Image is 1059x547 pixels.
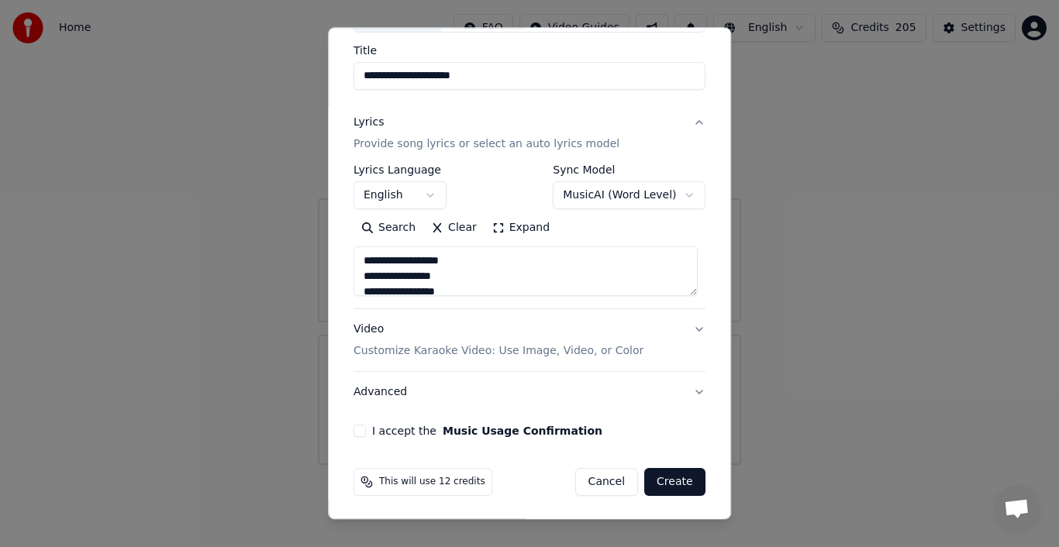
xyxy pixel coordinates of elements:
button: I accept the [443,425,602,436]
button: VideoCustomize Karaoke Video: Use Image, Video, or Color [354,309,705,371]
label: I accept the [372,425,602,436]
p: Customize Karaoke Video: Use Image, Video, or Color [354,343,643,359]
button: Expand [485,215,557,240]
button: Cancel [575,468,638,496]
p: Provide song lyrics or select an auto lyrics model [354,136,619,152]
div: Lyrics [354,115,384,130]
label: Title [354,45,705,56]
span: This will use 12 credits [379,476,485,488]
div: Video [354,322,643,359]
div: LyricsProvide song lyrics or select an auto lyrics model [354,164,705,308]
div: Choose File [354,4,441,32]
button: LyricsProvide song lyrics or select an auto lyrics model [354,102,705,164]
button: Clear [423,215,485,240]
label: Lyrics Language [354,164,447,175]
button: Advanced [354,372,705,412]
label: Sync Model [553,164,705,175]
button: Search [354,215,423,240]
button: Create [644,468,705,496]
